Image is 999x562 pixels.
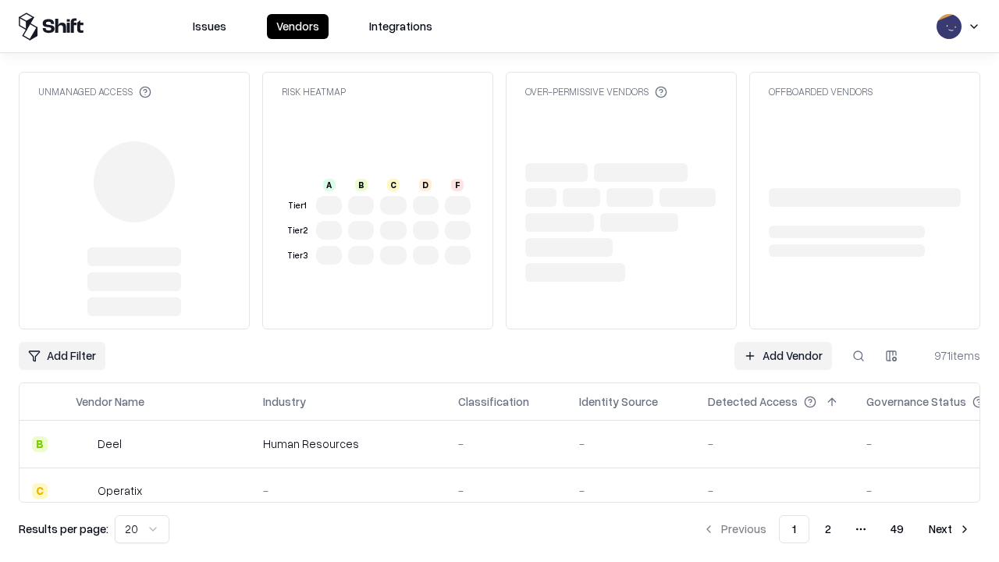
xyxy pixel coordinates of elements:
div: - [458,436,554,452]
button: 49 [878,515,916,543]
div: - [708,436,841,452]
button: Next [919,515,980,543]
div: Tier 1 [285,199,310,212]
button: Integrations [360,14,442,39]
div: Identity Source [579,393,658,410]
div: Human Resources [263,436,433,452]
div: Detected Access [708,393,798,410]
div: Classification [458,393,529,410]
div: B [355,179,368,191]
div: Unmanaged Access [38,85,151,98]
div: D [419,179,432,191]
div: Risk Heatmap [282,85,346,98]
button: 1 [779,515,809,543]
button: Vendors [267,14,329,39]
div: C [32,483,48,499]
img: Deel [76,436,91,452]
nav: pagination [693,515,980,543]
div: Governance Status [866,393,966,410]
div: Over-Permissive Vendors [525,85,667,98]
div: Vendor Name [76,393,144,410]
div: A [323,179,336,191]
div: - [263,482,433,499]
div: - [708,482,841,499]
div: B [32,436,48,452]
div: Deel [98,436,122,452]
img: Operatix [76,483,91,499]
div: - [579,482,683,499]
div: C [387,179,400,191]
div: - [458,482,554,499]
div: Offboarded Vendors [769,85,873,98]
button: 2 [812,515,844,543]
div: Tier 3 [285,249,310,262]
div: Operatix [98,482,142,499]
div: F [451,179,464,191]
div: - [579,436,683,452]
button: Add Filter [19,342,105,370]
p: Results per page: [19,521,108,537]
div: 971 items [918,347,980,364]
div: Industry [263,393,306,410]
div: Tier 2 [285,224,310,237]
a: Add Vendor [734,342,832,370]
button: Issues [183,14,236,39]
